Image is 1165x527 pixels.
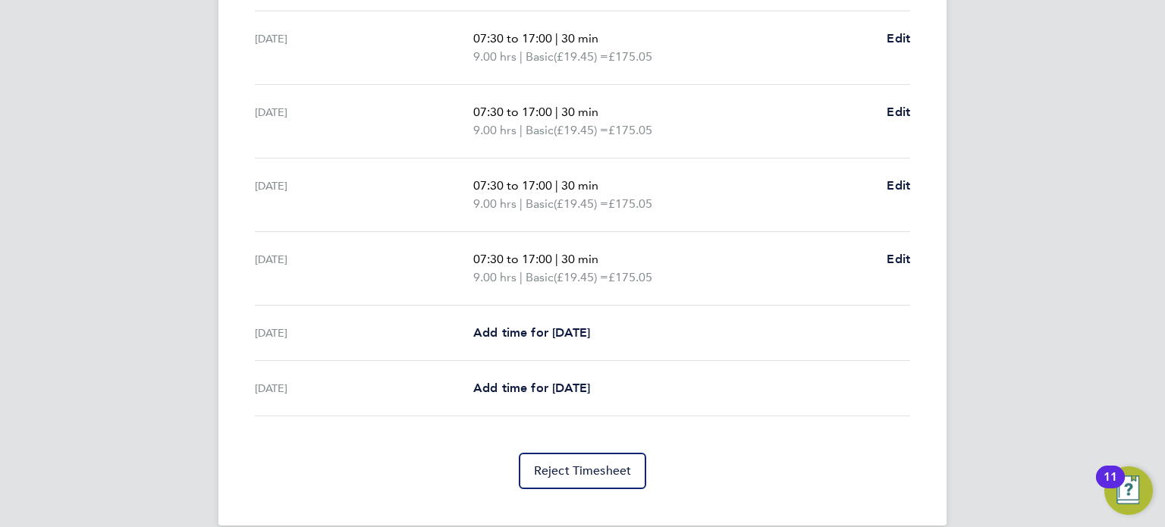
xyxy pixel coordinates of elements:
div: [DATE] [255,177,473,213]
span: £175.05 [608,123,652,137]
span: (£19.45) = [554,270,608,284]
span: | [555,31,558,45]
span: Edit [887,105,910,119]
a: Edit [887,103,910,121]
span: 30 min [561,105,598,119]
div: [DATE] [255,103,473,140]
div: [DATE] [255,379,473,397]
a: Edit [887,177,910,195]
span: 9.00 hrs [473,49,517,64]
span: Reject Timesheet [534,463,632,478]
span: 30 min [561,178,598,193]
span: 9.00 hrs [473,196,517,211]
span: Edit [887,31,910,45]
span: (£19.45) = [554,196,608,211]
span: 07:30 to 17:00 [473,252,552,266]
span: (£19.45) = [554,49,608,64]
span: Basic [526,48,554,66]
span: | [520,196,523,211]
span: | [555,252,558,266]
span: 9.00 hrs [473,123,517,137]
span: (£19.45) = [554,123,608,137]
span: 9.00 hrs [473,270,517,284]
span: Add time for [DATE] [473,325,590,340]
a: Add time for [DATE] [473,379,590,397]
a: Edit [887,250,910,268]
div: [DATE] [255,324,473,342]
span: Add time for [DATE] [473,381,590,395]
div: [DATE] [255,250,473,287]
span: Basic [526,268,554,287]
span: Basic [526,121,554,140]
span: Basic [526,195,554,213]
span: | [520,123,523,137]
span: | [555,105,558,119]
button: Reject Timesheet [519,453,647,489]
span: 30 min [561,252,598,266]
span: 07:30 to 17:00 [473,178,552,193]
span: £175.05 [608,270,652,284]
span: Edit [887,252,910,266]
span: Edit [887,178,910,193]
span: 07:30 to 17:00 [473,31,552,45]
span: 07:30 to 17:00 [473,105,552,119]
span: | [555,178,558,193]
span: | [520,270,523,284]
a: Add time for [DATE] [473,324,590,342]
div: [DATE] [255,30,473,66]
div: 11 [1104,477,1117,497]
span: | [520,49,523,64]
span: £175.05 [608,49,652,64]
span: £175.05 [608,196,652,211]
button: Open Resource Center, 11 new notifications [1104,466,1153,515]
span: 30 min [561,31,598,45]
a: Edit [887,30,910,48]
